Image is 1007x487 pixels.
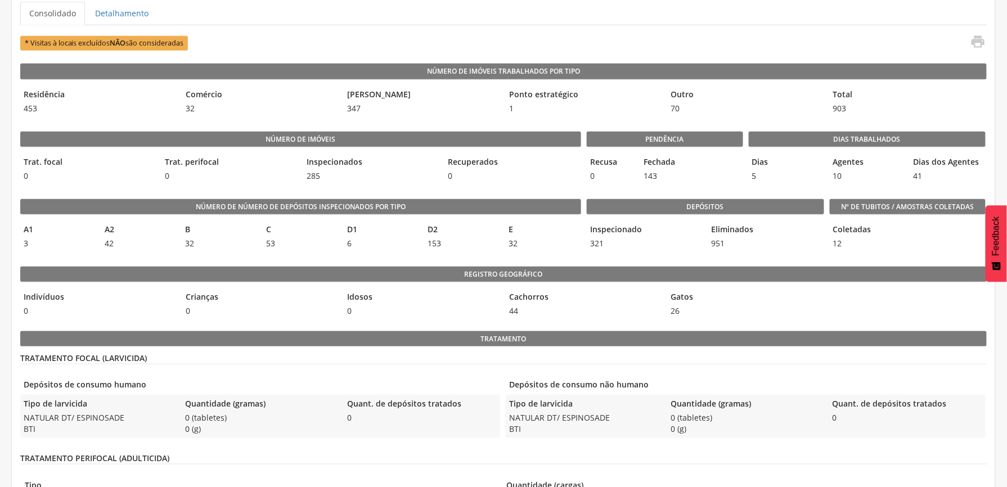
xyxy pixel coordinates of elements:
legend: Dias [749,156,824,169]
legend: [PERSON_NAME] [344,89,500,102]
legend: Recusa [587,156,635,169]
legend: Total [830,89,986,102]
span: 53 [263,238,338,249]
span: * Visitas à locais excluídos são consideradas [20,36,188,50]
legend: Depósitos de consumo humano [20,379,500,392]
span: 347 [344,103,500,114]
legend: Tratamento [20,331,987,347]
span: 32 [182,103,339,114]
span: 1 [506,103,662,114]
legend: C [263,224,338,237]
legend: Nº de Tubitos / Amostras coletadas [830,199,986,215]
legend: Dias dos Agentes [910,156,986,169]
legend: Cachorros [506,291,662,304]
span: 0 [344,412,500,423]
legend: Comércio [182,89,339,102]
legend: Indivíduos [20,291,177,304]
legend: Inspecionados [303,156,439,169]
legend: Coletadas [830,224,838,237]
a: Consolidado [20,2,85,25]
legend: A1 [20,224,96,237]
span: 143 [641,170,689,182]
legend: A2 [101,224,177,237]
span: 3 [20,238,96,249]
legend: Depósitos [587,199,824,215]
span: 32 [182,238,257,249]
legend: Residência [20,89,177,102]
span: 0 [161,170,297,182]
span: 0 [587,170,635,182]
span: 903 [830,103,986,114]
span: 285 [303,170,439,182]
legend: Pendência [587,132,743,147]
span: 6 [344,238,419,249]
span: 0 [344,305,500,317]
span: 0 [829,412,985,423]
legend: Crianças [182,291,339,304]
span: 70 [668,103,824,114]
span: 0 [20,305,177,317]
legend: Eliminados [708,224,824,237]
legend: D2 [425,224,500,237]
i:  [970,34,986,49]
span: Feedback [991,217,1001,256]
legend: Tipo de larvicida [506,398,662,411]
span: NATULAR DT/ ESPINOSADE BTI [20,412,176,435]
span: 0 [20,170,156,182]
legend: Agentes [829,156,905,169]
legend: Quant. de depósitos tratados [829,398,985,411]
span: 44 [506,305,662,317]
span: 32 [505,238,581,249]
legend: B [182,224,257,237]
span: 321 [587,238,703,249]
legend: Quant. de depósitos tratados [344,398,500,411]
span: 10 [829,170,905,182]
span: 453 [20,103,177,114]
span: 42 [101,238,177,249]
legend: Número de imóveis [20,132,581,147]
legend: TRATAMENTO PERIFOCAL (ADULTICIDA) [20,453,987,465]
legend: Trat. perifocal [161,156,297,169]
legend: Número de Número de Depósitos Inspecionados por Tipo [20,199,581,215]
span: 12 [830,238,838,249]
b: NÃO [110,38,126,48]
a: Detalhamento [86,2,158,25]
span: 0 (tabletes) 0 (g) [182,412,338,435]
legend: Inspecionado [587,224,703,237]
span: 0 (tabletes) 0 (g) [668,412,824,435]
span: 5 [749,170,824,182]
legend: Gatos [668,291,824,304]
legend: Tipo de larvicida [20,398,176,411]
legend: Fechada [641,156,689,169]
span: 0 [182,305,339,317]
legend: D1 [344,224,419,237]
span: 0 [444,170,580,182]
legend: Depósitos de consumo não humano [506,379,986,392]
span: 41 [910,170,986,182]
a:  [963,34,986,52]
legend: Outro [668,89,824,102]
legend: Quantidade (gramas) [182,398,338,411]
span: 951 [708,238,824,249]
legend: Número de Imóveis Trabalhados por Tipo [20,64,987,79]
span: 153 [425,238,500,249]
span: 26 [668,305,824,317]
legend: Dias Trabalhados [749,132,986,147]
button: Feedback - Mostrar pesquisa [986,205,1007,282]
legend: Recuperados [444,156,580,169]
span: NATULAR DT/ ESPINOSADE BTI [506,412,662,435]
legend: Registro geográfico [20,267,987,282]
legend: Trat. focal [20,156,156,169]
legend: E [505,224,581,237]
legend: TRATAMENTO FOCAL (LARVICIDA) [20,353,987,364]
legend: Idosos [344,291,500,304]
legend: Quantidade (gramas) [668,398,824,411]
legend: Ponto estratégico [506,89,662,102]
